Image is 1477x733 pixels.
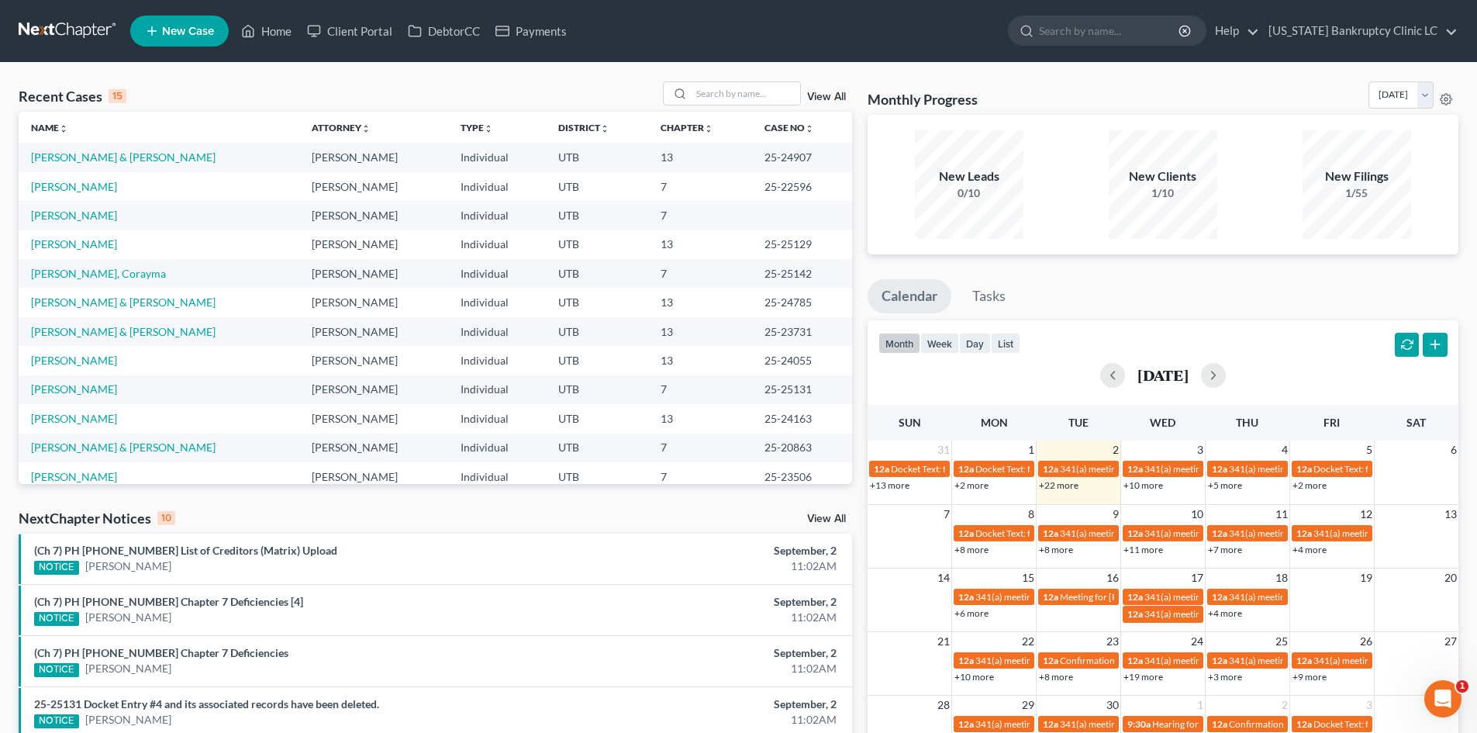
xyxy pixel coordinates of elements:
a: Tasks [958,279,1020,313]
span: 341(a) meeting for [PERSON_NAME] [1144,527,1294,539]
td: UTB [546,288,648,316]
td: 25-24055 [752,346,852,375]
td: UTB [546,462,648,491]
span: 2 [1111,441,1120,459]
span: 12a [1212,591,1227,603]
div: 1/55 [1303,185,1411,201]
img: Profile image for Emma [18,54,49,85]
button: list [991,333,1020,354]
div: • [DATE] [148,127,192,143]
span: 3 [1196,441,1205,459]
span: 27 [1443,632,1458,651]
td: 7 [648,172,752,201]
td: [PERSON_NAME] [299,317,448,346]
button: Help [207,484,310,546]
td: 7 [648,201,752,230]
span: No problem! [55,227,123,240]
td: 25-25129 [752,230,852,259]
a: [PERSON_NAME], Corayma [31,267,166,280]
span: 12a [958,463,974,475]
span: 12a [1043,463,1058,475]
div: NOTICE [34,714,79,728]
a: DebtorCC [400,17,488,45]
span: 15 [1020,569,1036,587]
span: 341(a) meeting for [PERSON_NAME] & [PERSON_NAME] [975,718,1207,730]
td: UTB [546,172,648,201]
span: Sat [1406,416,1426,429]
span: 12a [1043,718,1058,730]
span: 341(a) meeting for [PERSON_NAME] [975,655,1125,666]
span: 10 [1189,505,1205,524]
td: 25-20863 [752,434,852,462]
span: 12a [1296,527,1312,539]
td: 25-22596 [752,172,852,201]
td: UTB [546,346,648,375]
td: UTB [546,375,648,404]
div: [PERSON_NAME] [55,185,145,201]
span: Docket Text: for [PERSON_NAME] [891,463,1030,475]
span: 23 [1105,632,1120,651]
td: UTB [546,230,648,259]
td: 13 [648,317,752,346]
td: 25-24907 [752,143,852,171]
td: UTB [546,143,648,171]
a: 25-25131 Docket Entry #4 and its associated records have been deleted. [34,697,379,711]
a: +8 more [1039,671,1073,683]
a: [PERSON_NAME] [85,610,171,625]
img: Profile image for Lindsey [18,456,49,487]
span: 28 [936,696,951,714]
span: Help [246,523,271,534]
span: Docket Text: for [PERSON_NAME] [1313,463,1452,475]
span: 341(a) meeting for [PERSON_NAME] [975,591,1125,603]
div: • [DATE] [148,357,192,373]
h1: Messages [115,7,198,33]
div: • [DATE] [148,185,192,201]
a: Nameunfold_more [31,122,68,133]
span: 12a [1043,655,1058,666]
td: 25-23506 [752,462,852,491]
td: 13 [648,346,752,375]
span: 12 [1358,505,1374,524]
div: New Clients [1109,168,1217,185]
td: 7 [648,462,752,491]
h2: [DATE] [1137,367,1189,383]
div: New Filings [1303,168,1411,185]
span: 12a [1127,591,1143,603]
span: 5 [1365,441,1374,459]
span: 6 [1449,441,1458,459]
span: New Case [162,26,214,37]
span: Mon [981,416,1008,429]
span: 341(a) meeting for [PERSON_NAME] [1060,463,1210,475]
div: [PERSON_NAME] [55,414,145,430]
a: Attorneyunfold_more [312,122,371,133]
span: 1 [1027,441,1036,459]
a: [PERSON_NAME] [31,412,117,425]
span: Wed [1150,416,1175,429]
td: 25-25131 [752,375,852,404]
a: [PERSON_NAME] [85,712,171,728]
td: 25-25142 [752,259,852,288]
td: [PERSON_NAME] [299,230,448,259]
a: [PERSON_NAME] & [PERSON_NAME] [31,150,216,164]
a: +8 more [954,544,989,555]
img: Profile image for Lindsey [18,169,49,200]
a: +6 more [954,607,989,619]
a: Districtunfold_more [558,122,609,133]
span: Thu [1236,416,1258,429]
a: [PERSON_NAME] [31,237,117,251]
i: unfold_more [484,124,493,133]
div: • [DATE] [148,414,192,430]
td: Individual [448,259,546,288]
div: NOTICE [34,561,79,575]
a: Payments [488,17,575,45]
td: Individual [448,375,546,404]
span: 26 [1358,632,1374,651]
span: 18 [1274,569,1289,587]
span: 4 [1280,441,1289,459]
span: Confirmation hearing for [PERSON_NAME] [1060,655,1236,666]
span: Messages [125,523,185,534]
span: 12a [1127,608,1143,620]
div: 15 [109,89,126,103]
td: 25-23731 [752,317,852,346]
a: +2 more [1292,479,1327,491]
